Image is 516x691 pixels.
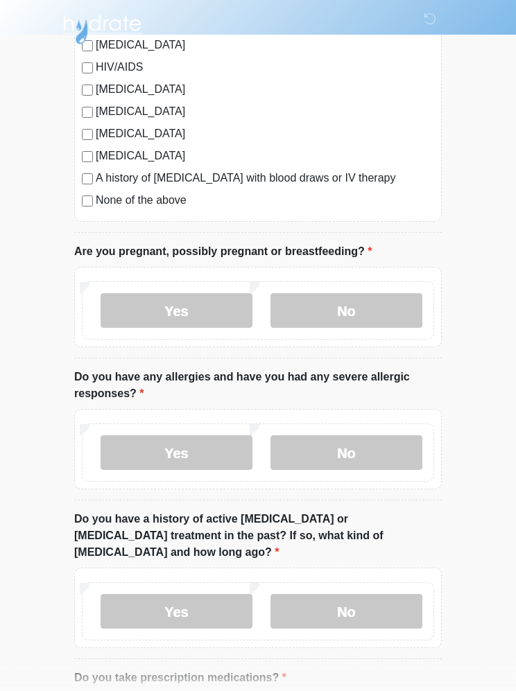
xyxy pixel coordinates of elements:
[96,59,434,76] label: HIV/AIDS
[74,243,372,260] label: Are you pregnant, possibly pregnant or breastfeeding?
[82,173,93,184] input: A history of [MEDICAL_DATA] with blood draws or IV therapy
[96,103,434,120] label: [MEDICAL_DATA]
[96,125,434,142] label: [MEDICAL_DATA]
[101,435,252,470] label: Yes
[74,369,442,402] label: Do you have any allergies and have you had any severe allergic responses?
[82,129,93,140] input: [MEDICAL_DATA]
[270,293,422,328] label: No
[74,670,286,686] label: Do you take prescription medications?
[270,435,422,470] label: No
[96,81,434,98] label: [MEDICAL_DATA]
[101,594,252,629] label: Yes
[96,192,434,209] label: None of the above
[82,62,93,73] input: HIV/AIDS
[82,151,93,162] input: [MEDICAL_DATA]
[74,511,442,561] label: Do you have a history of active [MEDICAL_DATA] or [MEDICAL_DATA] treatment in the past? If so, wh...
[96,170,434,186] label: A history of [MEDICAL_DATA] with blood draws or IV therapy
[82,107,93,118] input: [MEDICAL_DATA]
[270,594,422,629] label: No
[101,293,252,328] label: Yes
[60,10,144,45] img: Hydrate IV Bar - Flagstaff Logo
[82,85,93,96] input: [MEDICAL_DATA]
[96,148,434,164] label: [MEDICAL_DATA]
[82,195,93,207] input: None of the above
